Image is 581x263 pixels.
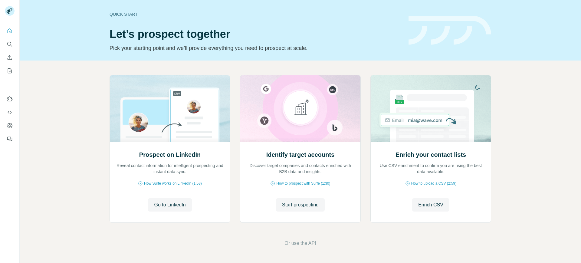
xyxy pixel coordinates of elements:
h1: Let’s prospect together [110,28,401,40]
button: Start prospecting [276,198,325,212]
p: Use CSV enrichment to confirm you are using the best data available. [377,163,485,175]
button: Or use the API [284,240,316,247]
h2: Enrich your contact lists [396,150,466,159]
button: Quick start [5,25,15,36]
span: Go to LinkedIn [154,201,185,209]
span: How Surfe works on LinkedIn (1:58) [144,181,202,186]
button: Use Surfe on LinkedIn [5,94,15,104]
h2: Prospect on LinkedIn [139,150,201,159]
img: Identify target accounts [240,75,361,142]
p: Discover target companies and contacts enriched with B2B data and insights. [246,163,354,175]
img: Enrich your contact lists [370,75,491,142]
span: How to prospect with Surfe (1:30) [276,181,330,186]
button: Enrich CSV [412,198,449,212]
span: How to upload a CSV (2:59) [411,181,456,186]
h2: Identify target accounts [266,150,335,159]
button: My lists [5,65,15,76]
span: Start prospecting [282,201,319,209]
span: Enrich CSV [418,201,443,209]
div: Quick start [110,11,401,17]
button: Dashboard [5,120,15,131]
button: Enrich CSV [5,52,15,63]
button: Feedback [5,133,15,144]
button: Go to LinkedIn [148,198,192,212]
button: Search [5,39,15,50]
img: banner [409,16,491,45]
button: Use Surfe API [5,107,15,118]
p: Pick your starting point and we’ll provide everything you need to prospect at scale. [110,44,401,52]
img: Prospect on LinkedIn [110,75,230,142]
p: Reveal contact information for intelligent prospecting and instant data sync. [116,163,224,175]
